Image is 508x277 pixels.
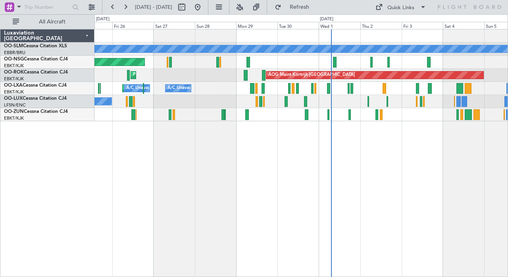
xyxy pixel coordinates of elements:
[4,89,24,95] a: EBKT/KJK
[277,22,319,29] div: Tue 30
[4,50,25,56] a: EBBR/BRU
[283,4,316,10] span: Refresh
[126,82,274,94] div: A/C Unavailable [GEOGRAPHIC_DATA] ([GEOGRAPHIC_DATA] National)
[402,22,443,29] div: Fri 3
[319,22,360,29] div: Wed 1
[24,1,70,13] input: Trip Number
[320,16,333,23] div: [DATE]
[9,15,86,28] button: All Aircraft
[443,22,484,29] div: Sat 4
[4,57,68,62] a: OO-NSGCessna Citation CJ4
[4,109,68,114] a: OO-ZUNCessna Citation CJ4
[167,82,200,94] div: A/C Unavailable
[4,115,24,121] a: EBKT/KJK
[4,63,24,69] a: EBKT/KJK
[271,1,319,14] button: Refresh
[4,83,23,88] span: OO-LXA
[4,109,24,114] span: OO-ZUN
[4,44,23,48] span: OO-SLM
[387,4,414,12] div: Quick Links
[4,70,68,75] a: OO-ROKCessna Citation CJ4
[4,102,26,108] a: LFSN/ENC
[236,22,277,29] div: Mon 29
[154,22,195,29] div: Sat 27
[133,69,225,81] div: Planned Maint Kortrijk-[GEOGRAPHIC_DATA]
[96,16,110,23] div: [DATE]
[195,22,236,29] div: Sun 28
[360,22,402,29] div: Thu 2
[4,96,23,101] span: OO-LUX
[4,57,24,62] span: OO-NSG
[371,1,430,14] button: Quick Links
[4,83,67,88] a: OO-LXACessna Citation CJ4
[4,76,24,82] a: EBKT/KJK
[4,44,67,48] a: OO-SLMCessna Citation XLS
[112,22,154,29] div: Fri 26
[4,70,24,75] span: OO-ROK
[135,4,172,11] span: [DATE] - [DATE]
[21,19,84,25] span: All Aircraft
[4,96,67,101] a: OO-LUXCessna Citation CJ4
[268,69,355,81] div: AOG Maint Kortrijk-[GEOGRAPHIC_DATA]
